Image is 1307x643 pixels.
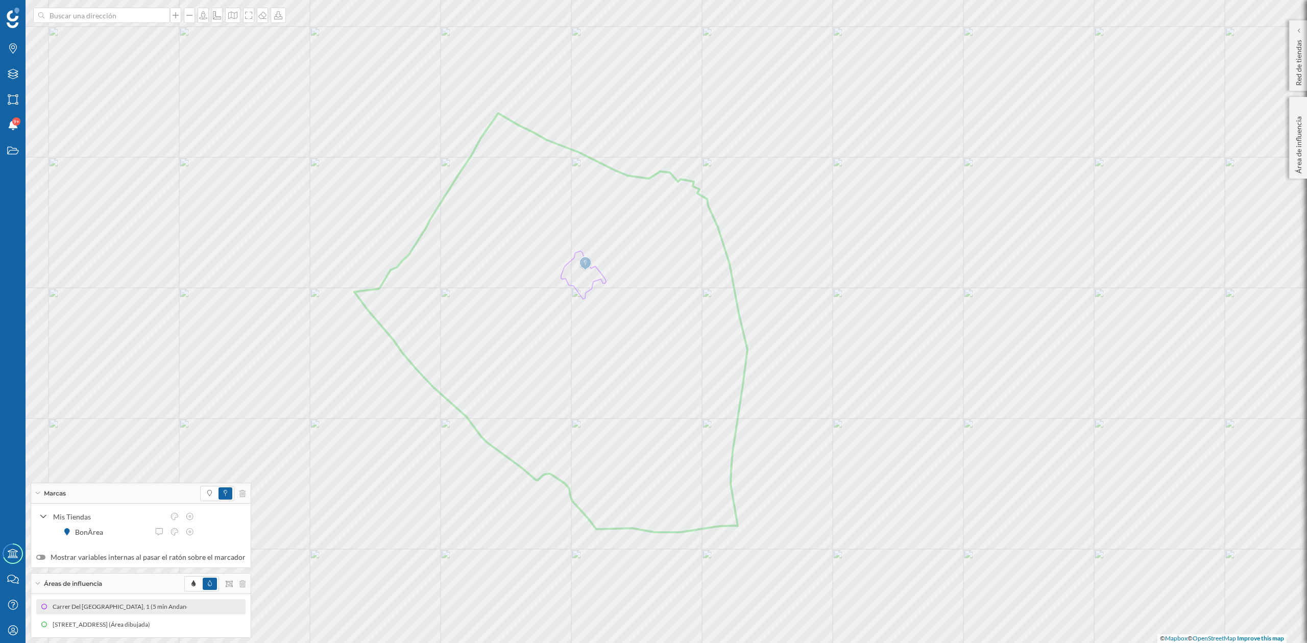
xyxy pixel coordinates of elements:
p: Área de influencia [1294,112,1304,174]
p: Red de tiendas [1294,36,1304,86]
span: Marcas [44,489,66,498]
div: © © [1157,634,1287,643]
div: Carrer Del [GEOGRAPHIC_DATA], 1 (5 min Andando) [53,602,201,612]
div: [STREET_ADDRESS] (Área dibujada) [53,620,155,630]
div: BonÀrea [75,527,108,537]
img: Geoblink Logo [7,8,19,28]
a: OpenStreetMap [1193,634,1236,642]
label: Mostrar variables internas al pasar el ratón sobre el marcador [36,552,246,562]
span: 9+ [13,116,19,127]
span: Soporte [20,7,57,16]
div: Mis Tiendas [53,511,164,522]
a: Mapbox [1165,634,1188,642]
a: Improve this map [1237,634,1284,642]
span: Áreas de influencia [44,579,102,588]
